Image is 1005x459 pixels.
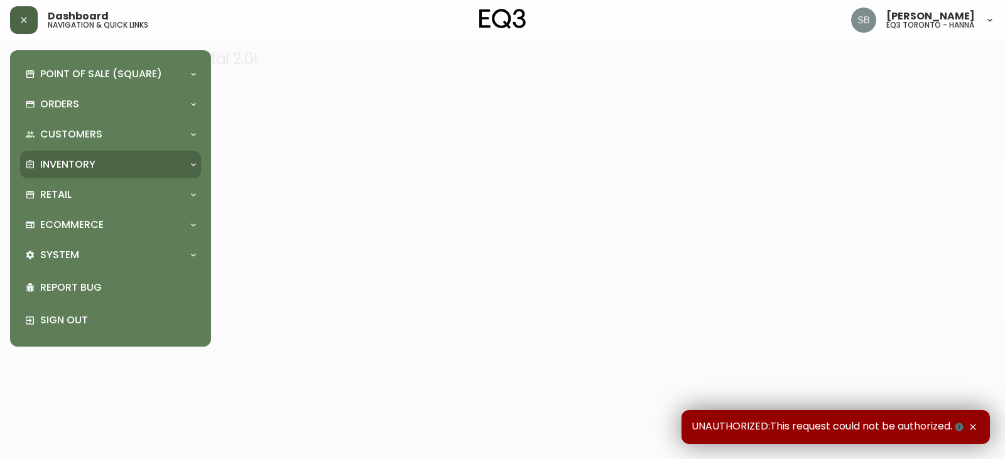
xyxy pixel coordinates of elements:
div: Point of Sale (Square) [20,60,201,88]
p: Report Bug [40,281,196,294]
div: Inventory [20,151,201,178]
h5: navigation & quick links [48,21,148,29]
div: Customers [20,121,201,148]
div: Sign Out [20,304,201,337]
img: logo [479,9,526,29]
h5: eq3 toronto - hanna [886,21,974,29]
div: Report Bug [20,271,201,304]
p: System [40,248,79,262]
p: Orders [40,97,79,111]
p: Customers [40,127,102,141]
p: Point of Sale (Square) [40,67,162,81]
div: Orders [20,90,201,118]
p: Sign Out [40,313,196,327]
span: UNAUTHORIZED:This request could not be authorized. [692,420,966,434]
p: Ecommerce [40,218,104,232]
span: [PERSON_NAME] [886,11,975,21]
p: Inventory [40,158,95,171]
div: System [20,241,201,269]
span: Dashboard [48,11,109,21]
div: Ecommerce [20,211,201,239]
img: 62e4f14275e5c688c761ab51c449f16a [851,8,876,33]
p: Retail [40,188,72,202]
div: Retail [20,181,201,208]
